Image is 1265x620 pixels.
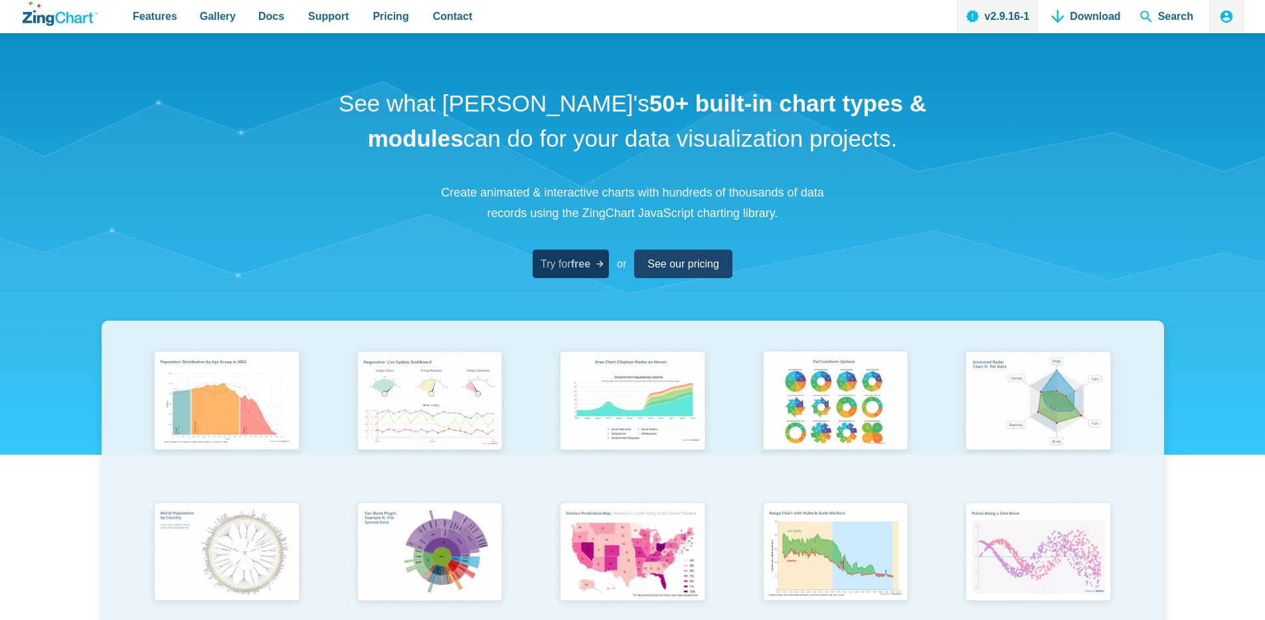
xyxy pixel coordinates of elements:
[200,7,236,25] span: Gallery
[754,496,916,612] img: Range Chart with Rultes & Scale Markers
[328,345,531,495] a: Responsive Live Update Dashboard
[957,496,1119,611] img: Points Along a Sine Wave
[541,255,590,273] span: Try for
[349,345,511,460] img: Responsive Live Update Dashboard
[368,90,926,151] strong: 50+ built-in chart types & modules
[349,496,511,611] img: Sun Burst Plugin Example ft. File System Data
[126,345,329,495] a: Population Distribution by Age Group in 2052
[634,250,732,278] a: See our pricing
[145,496,307,612] img: World Population by Country
[937,345,1140,495] a: Animated Radar Chart ft. Pet Data
[734,345,937,495] a: Pie Transform Options
[373,7,408,25] span: Pricing
[617,255,626,273] span: or
[133,7,177,25] span: Features
[433,7,473,25] span: Contact
[571,258,590,270] strong: free
[754,345,916,460] img: Pie Transform Options
[23,1,98,26] a: ZingChart Logo. Click to return to the homepage
[434,183,832,223] p: Create animated & interactive charts with hundreds of thousands of data records using the ZingCha...
[647,255,719,273] span: See our pricing
[551,345,713,460] img: Area Chart (Displays Nodes on Hover)
[957,345,1119,460] img: Animated Radar Chart ft. Pet Data
[551,496,713,611] img: Election Predictions Map
[258,7,284,25] span: Docs
[145,345,307,460] img: Population Distribution by Age Group in 2052
[531,345,734,495] a: Area Chart (Displays Nodes on Hover)
[533,250,609,278] a: Try forfree
[308,7,349,25] span: Support
[334,86,932,156] h1: See what [PERSON_NAME]'s can do for your data visualization projects.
